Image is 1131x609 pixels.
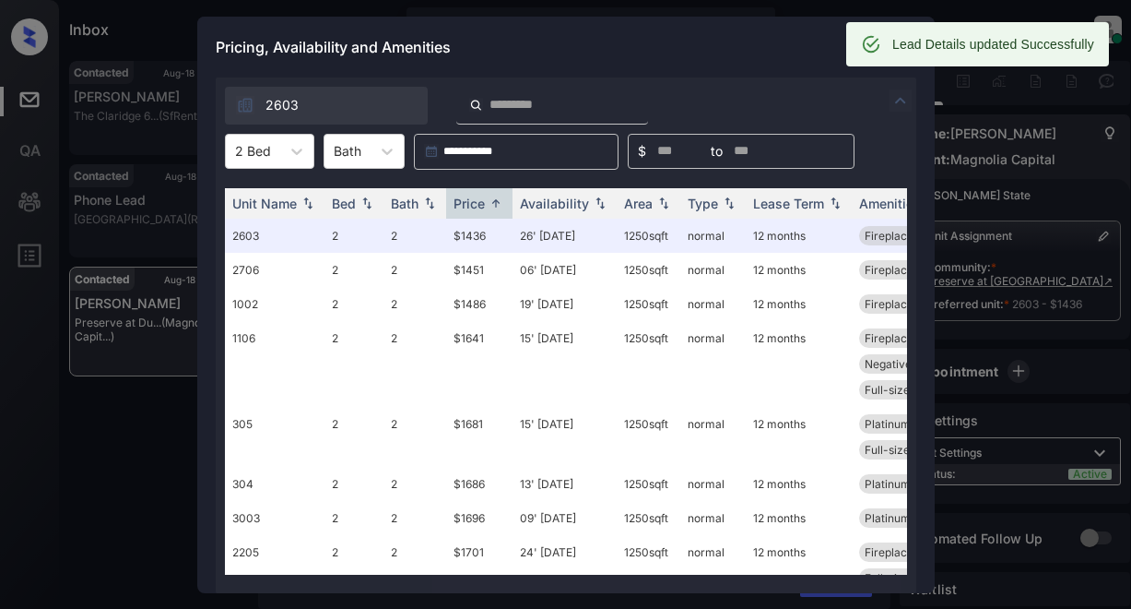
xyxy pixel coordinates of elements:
[892,28,1094,61] div: Lead Details updated Successfully
[746,535,852,595] td: 12 months
[446,535,512,595] td: $1701
[236,96,254,114] img: icon-zuma
[746,501,852,535] td: 12 months
[324,535,383,595] td: 2
[865,477,953,491] span: Platinum - 2 Be...
[865,545,913,559] span: Fireplace
[865,263,913,277] span: Fireplace
[225,219,324,253] td: 2603
[746,219,852,253] td: 12 months
[865,571,955,585] span: Full-size washe...
[865,229,913,243] span: Fireplace
[746,321,852,407] td: 12 months
[383,287,446,321] td: 2
[324,467,383,501] td: 2
[225,253,324,287] td: 2706
[512,501,617,535] td: 09' [DATE]
[720,197,738,209] img: sorting
[383,501,446,535] td: 2
[617,219,680,253] td: 1250 sqft
[865,297,913,311] span: Fireplace
[358,197,376,209] img: sorting
[446,321,512,407] td: $1641
[865,331,913,345] span: Fireplace
[383,407,446,467] td: 2
[865,383,955,397] span: Full-size washe...
[865,417,953,431] span: Platinum - 2 Be...
[383,467,446,501] td: 2
[680,467,746,501] td: normal
[487,197,505,210] img: sorting
[865,443,955,457] span: Full-size washe...
[391,196,418,211] div: Bath
[688,196,718,211] div: Type
[865,511,953,525] span: Platinum - 2 Be...
[197,17,935,78] div: Pricing, Availability and Amenities
[446,253,512,287] td: $1451
[617,535,680,595] td: 1250 sqft
[512,219,617,253] td: 26' [DATE]
[512,535,617,595] td: 24' [DATE]
[859,196,921,211] div: Amenities
[446,467,512,501] td: $1686
[225,287,324,321] td: 1002
[746,287,852,321] td: 12 months
[446,501,512,535] td: $1696
[446,219,512,253] td: $1436
[446,407,512,467] td: $1681
[617,407,680,467] td: 1250 sqft
[746,407,852,467] td: 12 months
[454,196,485,211] div: Price
[889,90,912,112] img: icon-zuma
[512,253,617,287] td: 06' [DATE]
[265,95,299,115] span: 2603
[624,196,653,211] div: Area
[299,197,317,209] img: sorting
[512,467,617,501] td: 13' [DATE]
[591,197,609,209] img: sorting
[324,287,383,321] td: 2
[638,141,646,161] span: $
[680,219,746,253] td: normal
[324,219,383,253] td: 2
[383,253,446,287] td: 2
[512,321,617,407] td: 15' [DATE]
[680,253,746,287] td: normal
[420,197,439,209] img: sorting
[865,357,957,371] span: Negative View -...
[383,535,446,595] td: 2
[512,407,617,467] td: 15' [DATE]
[469,97,483,113] img: icon-zuma
[512,287,617,321] td: 19' [DATE]
[617,253,680,287] td: 1250 sqft
[711,141,723,161] span: to
[680,321,746,407] td: normal
[324,407,383,467] td: 2
[225,467,324,501] td: 304
[617,321,680,407] td: 1250 sqft
[746,467,852,501] td: 12 months
[617,467,680,501] td: 1250 sqft
[680,287,746,321] td: normal
[446,287,512,321] td: $1486
[617,501,680,535] td: 1250 sqft
[324,321,383,407] td: 2
[520,196,589,211] div: Availability
[324,501,383,535] td: 2
[332,196,356,211] div: Bed
[680,501,746,535] td: normal
[324,253,383,287] td: 2
[383,321,446,407] td: 2
[225,407,324,467] td: 305
[746,253,852,287] td: 12 months
[225,501,324,535] td: 3003
[753,196,824,211] div: Lease Term
[225,321,324,407] td: 1106
[232,196,297,211] div: Unit Name
[617,287,680,321] td: 1250 sqft
[680,535,746,595] td: normal
[680,407,746,467] td: normal
[826,197,844,209] img: sorting
[225,535,324,595] td: 2205
[654,197,673,209] img: sorting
